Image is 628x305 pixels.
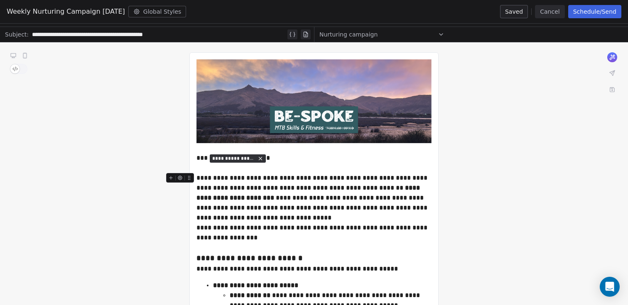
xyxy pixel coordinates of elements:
[500,5,528,18] button: Saved
[535,5,564,18] button: Cancel
[5,30,29,41] span: Subject:
[319,30,378,39] span: Nurturing campaign
[128,6,186,17] button: Global Styles
[600,277,620,297] div: Open Intercom Messenger
[7,7,125,17] span: Weekly Nurturing Campaign [DATE]
[568,5,621,18] button: Schedule/Send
